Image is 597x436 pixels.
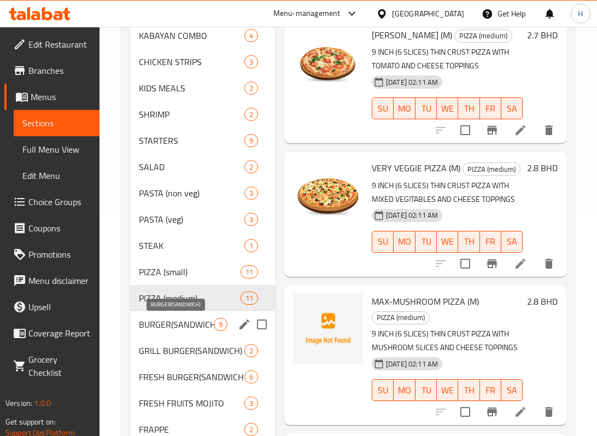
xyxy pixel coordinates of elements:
span: Coupons [28,222,91,235]
span: SALAD [139,160,244,173]
div: SHRIMP2 [130,101,276,127]
a: Menu disclaimer [4,268,99,294]
span: 6 [245,372,257,382]
span: [DATE] 02:11 AM [382,77,442,88]
div: PASTA (veg)3 [130,206,276,232]
button: WE [437,231,458,253]
div: FRESH FRUITS MOJITO [139,397,244,410]
button: Branch-specific-item [479,251,505,277]
div: PIZZA (medium)11 [130,285,276,311]
a: Grocery Checklist [4,346,99,386]
button: edit [236,316,253,333]
button: WE [437,97,458,119]
span: FRAPPE [139,423,244,436]
div: [GEOGRAPHIC_DATA] [392,8,464,20]
span: H [578,8,583,20]
div: KABAYAN COMBO4 [130,22,276,49]
img: MAX-MUSHROOM PIZZA (M) [293,294,363,364]
div: items [241,265,258,278]
button: SA [501,231,523,253]
span: MO [398,234,411,249]
a: Edit menu item [514,405,527,418]
a: Edit menu item [514,124,527,137]
div: items [244,29,258,42]
div: FRESH BURGER(SANDWICH) [139,370,244,383]
span: SU [377,382,389,398]
span: TU [420,382,432,398]
div: PIZZA (medium) [463,162,520,176]
span: PIZZA (medium) [463,163,520,176]
button: Branch-specific-item [479,399,505,425]
div: STARTERS9 [130,127,276,154]
button: FR [480,379,501,401]
span: [DATE] 02:11 AM [382,210,442,220]
div: items [244,55,258,68]
button: SU [372,231,394,253]
a: Coupons [4,215,99,241]
span: 2 [245,162,257,172]
span: 1 [245,241,257,251]
span: 4 [245,31,257,41]
div: KABAYAN COMBO [139,29,244,42]
span: 2 [245,109,257,120]
span: GRILL BURGER(SANDWICH) [139,344,244,357]
h6: 2.8 BHD [527,294,558,309]
a: Upsell [4,294,99,320]
img: VERY VEGGIE PIZZA (M) [293,160,363,230]
span: 3 [245,398,257,409]
span: WE [441,101,454,117]
button: delete [536,117,562,143]
button: TU [415,231,437,253]
span: MO [398,101,411,117]
div: GRILL BURGER(SANDWICH)2 [130,338,276,364]
div: items [244,370,258,383]
a: Coverage Report [4,320,99,346]
button: delete [536,251,562,277]
a: Full Menu View [14,136,99,162]
span: VERY VEGGIE PIZZA (M) [372,160,460,176]
img: MARGHERITA PIZZA (M) [293,27,363,97]
span: [DATE] 02:11 AM [382,359,442,369]
span: SA [506,234,518,249]
span: 3 [245,214,257,225]
span: TH [463,382,475,398]
span: Coverage Report [28,327,91,340]
div: items [244,187,258,200]
div: FRESH BURGER(SANDWICH)6 [130,364,276,390]
span: Menu disclaimer [28,274,91,287]
div: items [244,160,258,173]
span: PASTA (veg) [139,213,244,226]
span: BURGER(SANDWICH) [139,318,214,331]
div: SALAD2 [130,154,276,180]
span: WE [441,234,454,249]
span: Version: [5,396,32,410]
div: PIZZA (small)11 [130,259,276,285]
button: Branch-specific-item [479,117,505,143]
div: STEAK [139,239,244,252]
button: SA [501,97,523,119]
button: TU [415,379,437,401]
span: CHICKEN STRIPS [139,55,244,68]
button: SU [372,97,394,119]
span: Menus [31,90,91,103]
span: 11 [241,293,257,304]
span: Sections [22,117,91,130]
button: SA [501,379,523,401]
a: Sections [14,110,99,136]
span: Edit Menu [22,169,91,182]
span: PIZZA (small) [139,265,241,278]
span: WE [441,382,454,398]
span: Upsell [28,300,91,313]
span: 3 [245,188,257,199]
span: KIDS MEALS [139,82,244,95]
button: MO [394,231,415,253]
div: PASTA (non veg)3 [130,180,276,206]
div: items [244,213,258,226]
div: BURGER(SANDWICH)9edit [130,311,276,338]
span: TU [420,101,432,117]
div: items [244,344,258,357]
span: Select to update [454,400,477,423]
